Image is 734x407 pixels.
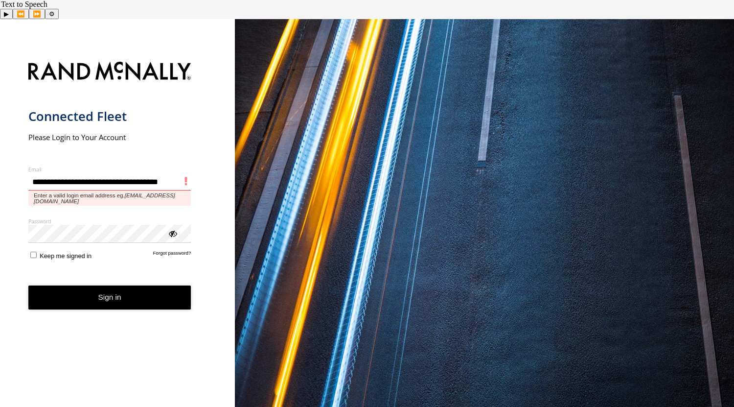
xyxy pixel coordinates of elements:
[28,60,191,85] img: Rand McNally
[153,250,191,260] a: Forgot password?
[40,252,92,260] span: Keep me signed in
[30,252,37,258] input: Keep me signed in
[28,166,191,173] label: Email
[28,132,191,142] h2: Please Login to Your Account
[29,9,45,19] button: Forward
[28,286,191,310] button: Sign in
[28,217,191,225] label: Password
[45,9,59,19] button: Settings
[13,9,29,19] button: Previous
[167,228,177,238] div: ViewPassword
[28,108,191,124] h1: Connected Fleet
[28,191,191,206] span: Enter a valid login email address eg.
[34,192,175,204] em: [EMAIL_ADDRESS][DOMAIN_NAME]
